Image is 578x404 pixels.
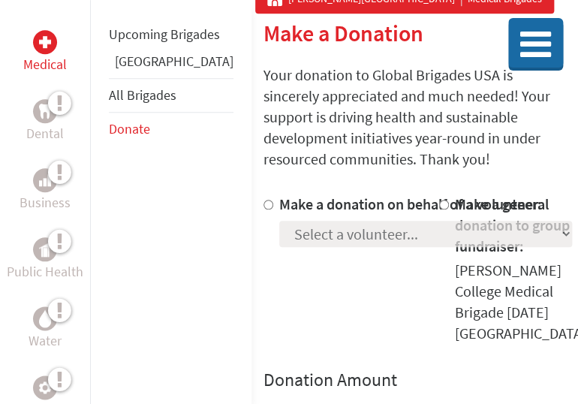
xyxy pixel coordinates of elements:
p: Medical [23,54,67,75]
div: Public Health [33,237,57,261]
a: DentalDental [26,99,64,144]
a: Upcoming Brigades [109,26,220,43]
p: Public Health [7,261,83,282]
img: Dental [39,104,51,118]
a: [GEOGRAPHIC_DATA] [115,53,233,70]
img: Public Health [39,242,51,257]
img: Medical [39,36,51,48]
div: Water [33,306,57,330]
div: Medical [33,30,57,54]
p: Business [20,192,71,213]
h4: Donation Amount [263,368,566,392]
img: Engineering [39,381,51,393]
div: Engineering [33,375,57,399]
div: Dental [33,99,57,123]
li: All Brigades [109,78,233,113]
p: Dental [26,123,64,144]
a: Donate [109,120,150,137]
img: Water [39,309,51,327]
p: Your donation to Global Brigades USA is sincerely appreciated and much needed! Your support is dr... [263,65,566,170]
label: Make a general donation to group fundraiser: [455,194,570,255]
a: Public HealthPublic Health [7,237,83,282]
li: Upcoming Brigades [109,18,233,51]
a: All Brigades [109,86,176,104]
h2: Make a Donation [263,20,566,47]
label: Make a donation on behalf of a volunteer: [279,194,542,213]
img: Business [39,174,51,186]
li: Donate [109,113,233,146]
p: Water [29,330,62,351]
div: Business [33,168,57,192]
a: MedicalMedical [23,30,67,75]
a: WaterWater [29,306,62,351]
li: Panama [109,51,233,78]
a: BusinessBusiness [20,168,71,213]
